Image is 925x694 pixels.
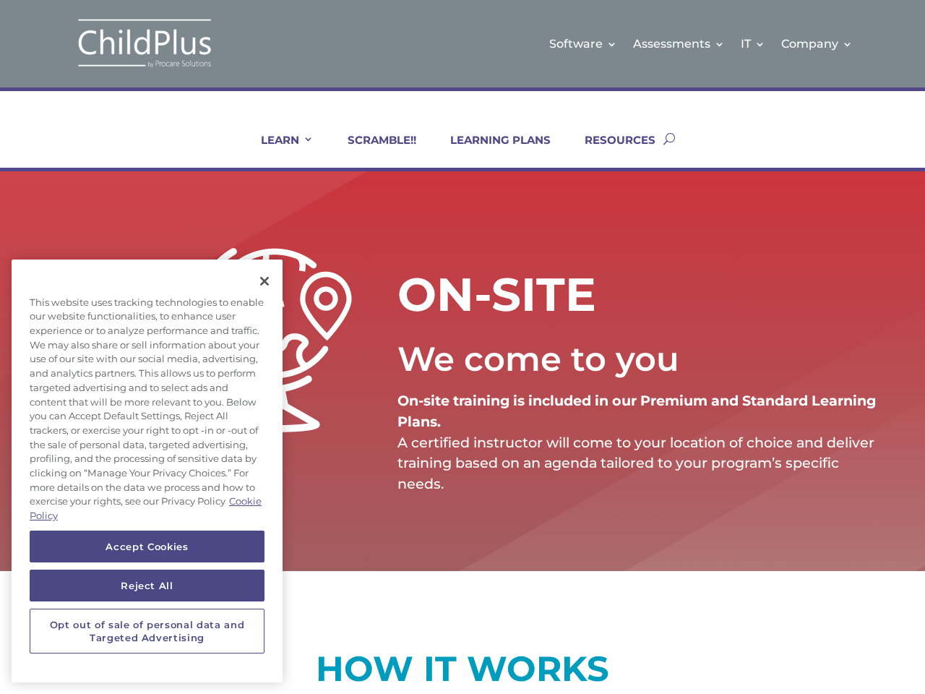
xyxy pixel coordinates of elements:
a: Software [549,14,617,73]
a: LEARNING PLANS [432,133,551,168]
button: Close [249,265,280,297]
img: onsite-white-256px [193,248,352,432]
a: SCRAMBLE!! [330,133,416,168]
div: This website uses tracking technologies to enable our website functionalities, to enhance user ex... [12,288,283,531]
span: A certified instructor will come to your location of choice and deliver training based on an agen... [397,434,874,493]
div: Privacy [12,260,283,682]
a: RESOURCES [567,133,655,168]
a: Company [781,14,853,73]
button: Reject All [30,570,264,601]
button: Opt out of sale of personal data and Targeted Advertising [30,609,264,654]
h1: ON-SITE [397,265,780,332]
div: Cookie banner [12,260,283,682]
strong: On-site training is included in our Premium and Standard Learning Plans. [397,392,876,430]
a: LEARN [243,133,314,168]
button: Accept Cookies [30,531,264,562]
div: We come to you [397,327,879,391]
a: Assessments [633,14,725,73]
a: IT [741,14,765,73]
